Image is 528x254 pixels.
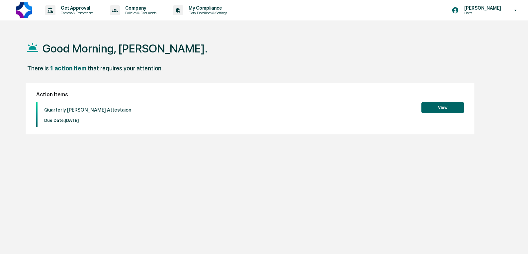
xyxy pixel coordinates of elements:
[88,65,163,72] div: that requires your attention.
[120,5,160,11] p: Company
[421,104,464,110] a: View
[44,118,131,123] p: Due Date: [DATE]
[183,5,230,11] p: My Compliance
[44,107,131,113] p: Quarterly [PERSON_NAME] Attestaion
[43,42,208,55] h1: Good Morning, [PERSON_NAME].
[16,2,32,18] img: logo
[55,11,97,15] p: Content & Transactions
[183,11,230,15] p: Data, Deadlines & Settings
[27,65,49,72] div: There is
[421,102,464,113] button: View
[36,91,464,98] h2: Action Items
[120,11,160,15] p: Policies & Documents
[459,5,504,11] p: [PERSON_NAME]
[459,11,504,15] p: Users
[50,65,86,72] div: 1 action item
[55,5,97,11] p: Get Approval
